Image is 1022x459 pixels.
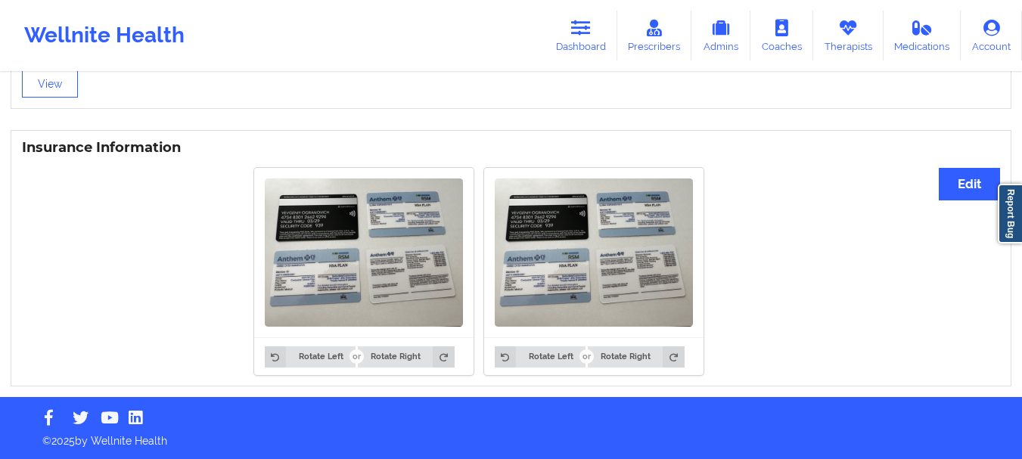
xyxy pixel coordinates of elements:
[22,70,78,98] button: View
[265,346,356,368] button: Rotate Left
[691,11,750,60] a: Admins
[617,11,692,60] a: Prescribers
[495,346,586,368] button: Rotate Left
[813,11,884,60] a: Therapists
[545,11,617,60] a: Dashboard
[961,11,1022,60] a: Account
[750,11,813,60] a: Coaches
[495,178,693,327] img: Nicole Ogranovich
[588,346,684,368] button: Rotate Right
[265,178,463,327] img: Nicole Ogranovich
[32,423,990,448] p: © 2025 by Wellnite Health
[22,139,1000,157] h3: Insurance Information
[358,346,454,368] button: Rotate Right
[884,11,961,60] a: Medications
[998,184,1022,243] a: Report Bug
[939,168,1000,200] button: Edit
